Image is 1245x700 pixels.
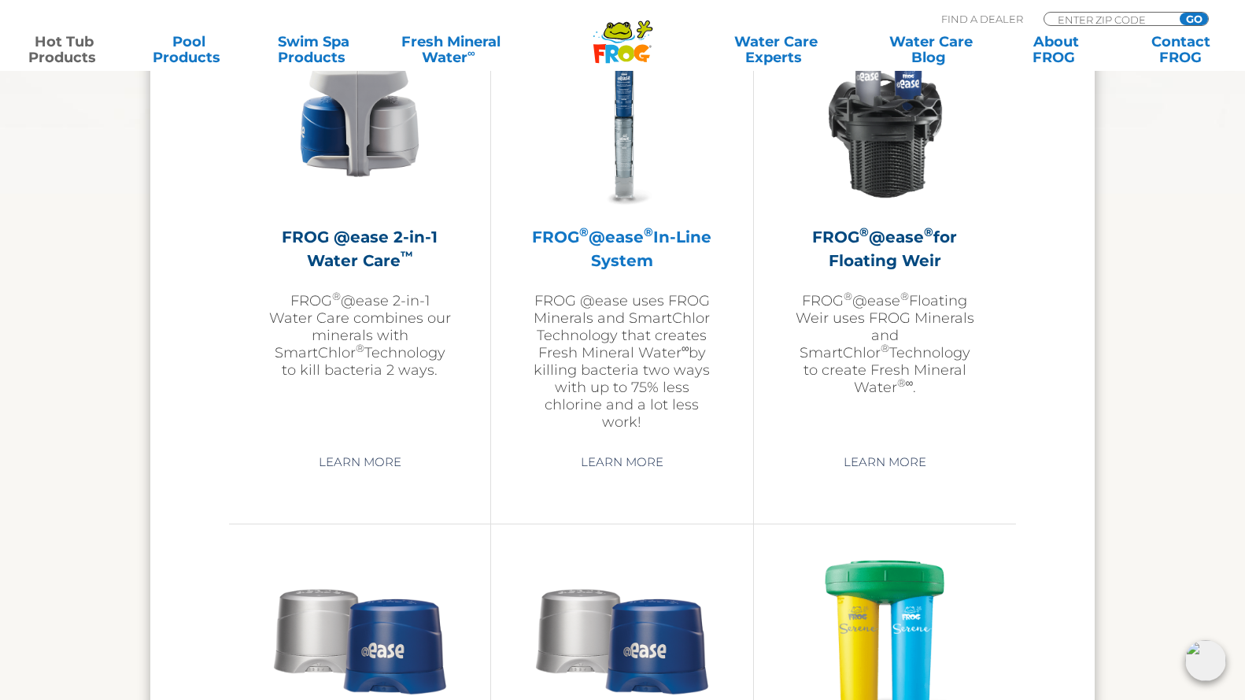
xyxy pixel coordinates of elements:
p: FROG @ease Floating Weir uses FROG Minerals and SmartChlor Technology to create Fresh Mineral Wat... [793,292,977,396]
a: PoolProducts [141,34,238,65]
img: @ease-2-in-1-Holder-v2-300x300.png [268,27,451,209]
a: FROG®@ease®for Floating WeirFROG®@ease®Floating Weir uses FROG Minerals and SmartChlor®Technology... [793,27,977,436]
p: Find A Dealer [941,12,1023,26]
h2: FROG @ease for Floating Weir [793,225,977,272]
sup: ∞ [906,376,914,389]
img: inline-system-300x300.png [530,27,713,209]
p: FROG @ease uses FROG Minerals and SmartChlor Technology that creates Fresh Mineral Water by killi... [530,292,713,431]
p: FROG @ease 2-in-1 Water Care combines our minerals with SmartChlor Technology to kill bacteria 2 ... [268,292,451,379]
sup: ® [844,290,852,302]
sup: ® [356,342,364,354]
sup: ® [579,224,589,239]
h2: FROG @ease 2-in-1 Water Care [268,225,451,272]
img: InLineWeir_Front_High_inserting-v2-300x300.png [793,27,976,209]
a: FROG @ease 2-in-1 Water Care™FROG®@ease 2-in-1 Water Care combines our minerals with SmartChlor®T... [268,27,451,436]
a: AboutFROG [1007,34,1104,65]
sup: ® [881,342,889,354]
sup: ∞ [682,342,689,354]
sup: ® [924,224,933,239]
input: GO [1180,13,1208,25]
sup: ® [859,224,869,239]
input: Zip Code Form [1056,13,1162,26]
a: ContactFROG [1132,34,1229,65]
a: Water CareExperts [697,34,855,65]
a: Learn More [826,448,944,476]
a: Learn More [301,448,419,476]
a: FROG®@ease®In-Line SystemFROG @ease uses FROG Minerals and SmartChlor Technology that creates Fre... [530,27,713,436]
h2: FROG @ease In-Line System [530,225,713,272]
sup: ™ [401,248,413,263]
sup: ® [900,290,909,302]
sup: ∞ [467,46,475,59]
sup: ® [897,376,906,389]
img: openIcon [1185,640,1226,681]
sup: ® [332,290,341,302]
a: Swim SpaProducts [265,34,362,65]
a: Water CareBlog [882,34,979,65]
a: Learn More [563,448,682,476]
a: Hot TubProducts [16,34,113,65]
a: Fresh MineralWater∞ [390,34,512,65]
sup: ® [644,224,653,239]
